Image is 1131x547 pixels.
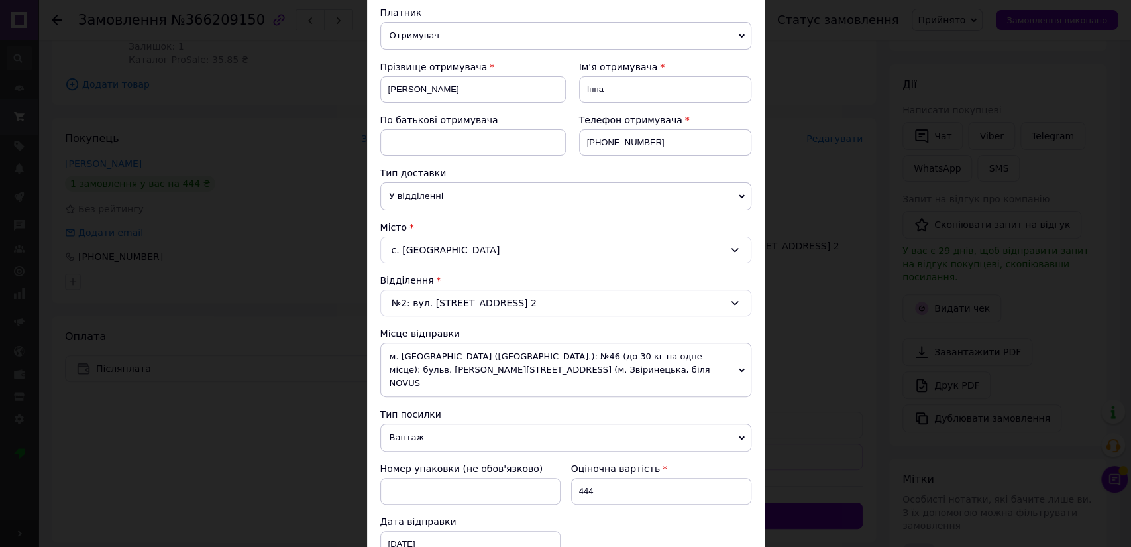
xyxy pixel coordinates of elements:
[380,424,751,452] span: Вантаж
[380,343,751,397] span: м. [GEOGRAPHIC_DATA] ([GEOGRAPHIC_DATA].): №46 (до 30 кг на одне місце): бульв. [PERSON_NAME][STR...
[380,274,751,287] div: Відділення
[579,129,751,156] input: +380
[380,182,751,210] span: У відділенні
[579,115,682,125] span: Телефон отримувача
[380,409,441,420] span: Тип посилки
[380,168,447,178] span: Тип доставки
[380,221,751,234] div: Місто
[571,462,751,475] div: Оціночна вартість
[380,7,422,18] span: Платник
[380,115,498,125] span: По батькові отримувача
[380,237,751,263] div: с. [GEOGRAPHIC_DATA]
[380,62,488,72] span: Прізвище отримувача
[380,290,751,316] div: №2: вул. [STREET_ADDRESS] 2
[380,462,561,475] div: Номер упаковки (не обов'язково)
[380,328,460,339] span: Місце відправки
[579,62,658,72] span: Ім'я отримувача
[380,22,751,50] span: Отримувач
[380,515,561,528] div: Дата відправки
